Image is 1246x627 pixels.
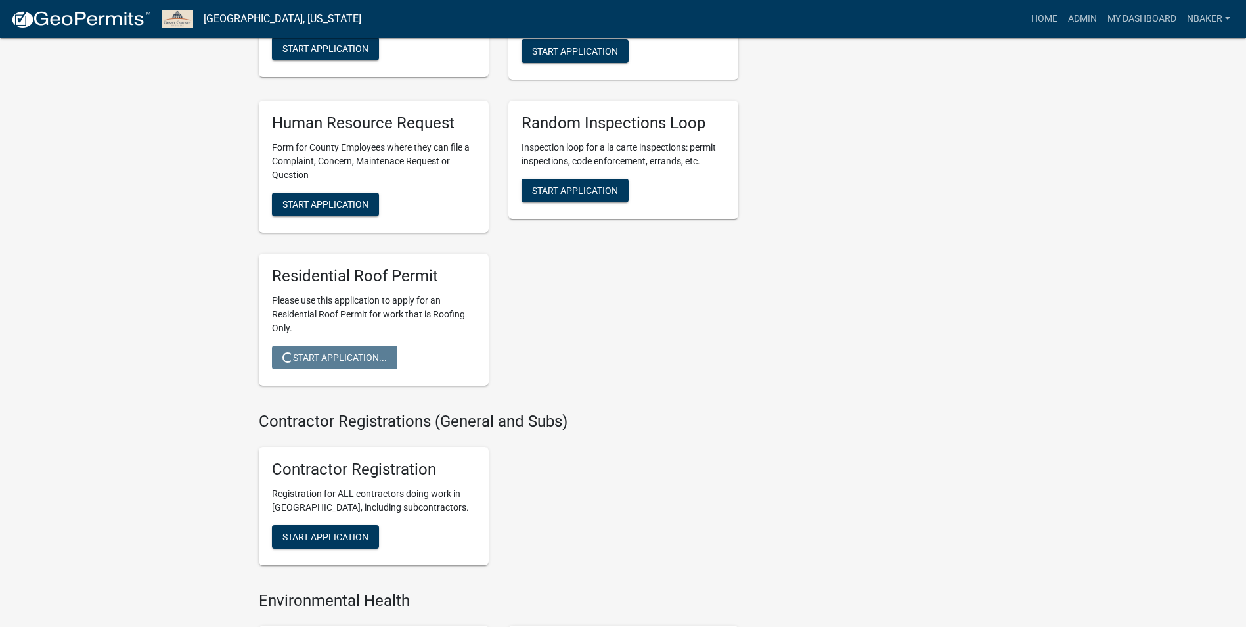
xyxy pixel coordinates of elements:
[282,43,368,54] span: Start Application
[259,592,738,611] h4: Environmental Health
[272,525,379,549] button: Start Application
[272,487,476,515] p: Registration for ALL contractors doing work in [GEOGRAPHIC_DATA], including subcontractors.
[204,8,361,30] a: [GEOGRAPHIC_DATA], [US_STATE]
[282,531,368,542] span: Start Application
[532,46,618,57] span: Start Application
[282,199,368,210] span: Start Application
[522,179,629,202] button: Start Application
[272,460,476,479] h5: Contractor Registration
[272,267,476,286] h5: Residential Roof Permit
[282,352,387,363] span: Start Application...
[522,141,725,168] p: Inspection loop for a la carte inspections: permit inspections, code enforcement, errands, etc.
[162,10,193,28] img: Grant County, Indiana
[272,141,476,182] p: Form for County Employees where they can file a Complaint, Concern, Maintenace Request or Question
[272,193,379,216] button: Start Application
[1102,7,1182,32] a: My Dashboard
[1026,7,1063,32] a: Home
[522,114,725,133] h5: Random Inspections Loop
[272,346,397,369] button: Start Application...
[272,37,379,60] button: Start Application
[1063,7,1102,32] a: Admin
[272,294,476,335] p: Please use this application to apply for an Residential Roof Permit for work that is Roofing Only.
[532,185,618,196] span: Start Application
[272,114,476,133] h5: Human Resource Request
[522,39,629,63] button: Start Application
[1182,7,1235,32] a: nbaker
[259,412,738,431] h4: Contractor Registrations (General and Subs)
